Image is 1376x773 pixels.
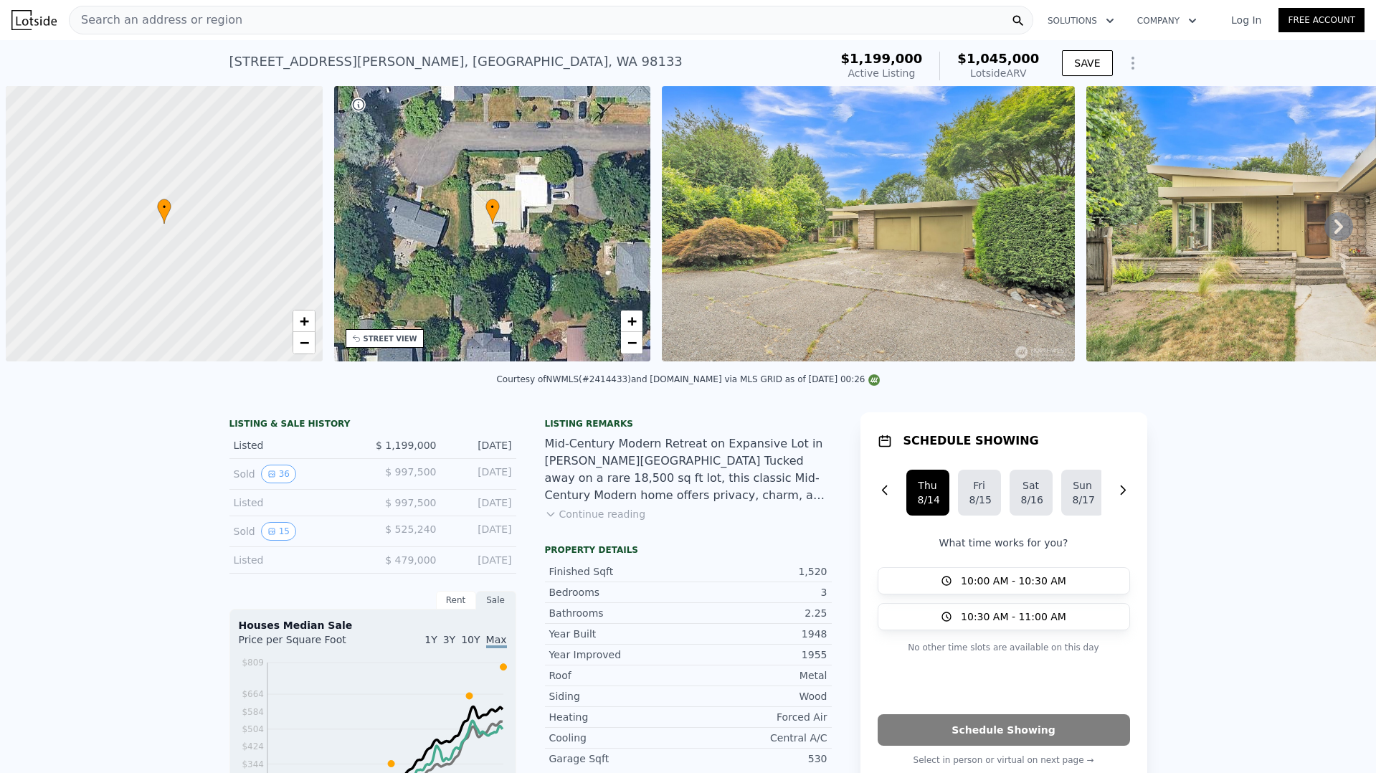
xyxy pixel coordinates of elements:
[242,707,264,717] tspan: $584
[545,418,832,430] div: Listing remarks
[293,332,315,354] a: Zoom out
[476,591,516,610] div: Sale
[1214,13,1278,27] a: Log In
[958,470,1001,516] button: Fri8/15
[486,634,507,648] span: Max
[461,634,480,645] span: 10Y
[903,432,1039,450] h1: SCHEDULE SHOWING
[1119,49,1147,77] button: Show Options
[688,648,827,662] div: 1955
[496,374,879,384] div: Courtesy of NWMLS (#2414433) and [DOMAIN_NAME] via MLS GRID as of [DATE] 00:26
[627,312,637,330] span: +
[239,632,373,655] div: Price per Square Foot
[1036,8,1126,34] button: Solutions
[918,493,938,507] div: 8/14
[1010,470,1053,516] button: Sat8/16
[549,648,688,662] div: Year Improved
[299,333,308,351] span: −
[545,544,832,556] div: Property details
[1073,478,1093,493] div: Sun
[1126,8,1208,34] button: Company
[229,52,683,72] div: [STREET_ADDRESS][PERSON_NAME] , [GEOGRAPHIC_DATA] , WA 98133
[11,10,57,30] img: Lotside
[627,333,637,351] span: −
[293,310,315,332] a: Zoom in
[878,751,1130,769] p: Select in person or virtual on next page →
[621,310,642,332] a: Zoom in
[961,610,1066,624] span: 10:30 AM - 11:00 AM
[878,603,1130,630] button: 10:30 AM - 11:00 AM
[385,466,436,478] span: $ 997,500
[242,689,264,699] tspan: $664
[621,332,642,354] a: Zoom out
[662,86,1075,361] img: Sale: 167356264 Parcel: 97802822
[688,751,827,766] div: 530
[961,574,1066,588] span: 10:00 AM - 10:30 AM
[878,567,1130,594] button: 10:00 AM - 10:30 AM
[878,639,1130,656] p: No other time slots are available on this day
[448,495,512,510] div: [DATE]
[448,522,512,541] div: [DATE]
[549,731,688,745] div: Cooling
[688,689,827,703] div: Wood
[549,689,688,703] div: Siding
[436,591,476,610] div: Rent
[549,606,688,620] div: Bathrooms
[448,438,512,452] div: [DATE]
[688,564,827,579] div: 1,520
[424,634,437,645] span: 1Y
[969,478,990,493] div: Fri
[385,554,436,566] span: $ 479,000
[957,51,1039,66] span: $1,045,000
[957,66,1039,80] div: Lotside ARV
[1021,493,1041,507] div: 8/16
[157,199,171,224] div: •
[261,522,296,541] button: View historical data
[385,497,436,508] span: $ 997,500
[157,201,171,214] span: •
[443,634,455,645] span: 3Y
[688,731,827,745] div: Central A/C
[234,522,361,541] div: Sold
[376,440,437,451] span: $ 1,199,000
[688,627,827,641] div: 1948
[549,627,688,641] div: Year Built
[485,201,500,214] span: •
[242,759,264,769] tspan: $344
[299,312,308,330] span: +
[385,523,436,535] span: $ 525,240
[688,668,827,683] div: Metal
[878,536,1130,550] p: What time works for you?
[448,465,512,483] div: [DATE]
[688,606,827,620] div: 2.25
[1073,493,1093,507] div: 8/17
[239,618,507,632] div: Houses Median Sale
[549,710,688,724] div: Heating
[549,564,688,579] div: Finished Sqft
[234,553,361,567] div: Listed
[1062,50,1112,76] button: SAVE
[364,333,417,344] div: STREET VIEW
[234,438,361,452] div: Listed
[545,435,832,504] div: Mid-Century Modern Retreat on Expansive Lot in [PERSON_NAME][GEOGRAPHIC_DATA] Tucked away on a ra...
[234,465,361,483] div: Sold
[1061,470,1104,516] button: Sun8/17
[229,418,516,432] div: LISTING & SALE HISTORY
[878,714,1130,746] button: Schedule Showing
[1021,478,1041,493] div: Sat
[688,710,827,724] div: Forced Air
[1278,8,1365,32] a: Free Account
[848,67,915,79] span: Active Listing
[549,668,688,683] div: Roof
[688,585,827,599] div: 3
[918,478,938,493] div: Thu
[242,658,264,668] tspan: $809
[234,495,361,510] div: Listed
[70,11,242,29] span: Search an address or region
[969,493,990,507] div: 8/15
[545,507,646,521] button: Continue reading
[261,465,296,483] button: View historical data
[840,51,922,66] span: $1,199,000
[868,374,880,386] img: NWMLS Logo
[242,724,264,734] tspan: $504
